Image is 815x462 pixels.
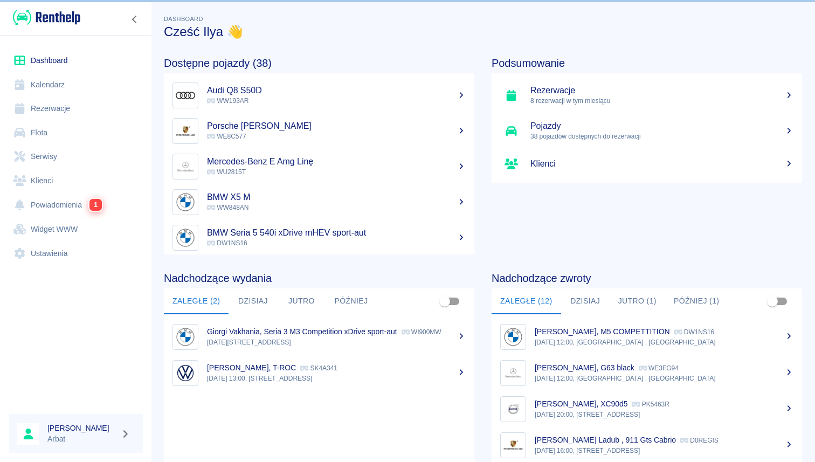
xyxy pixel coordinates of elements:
a: ImageGiorgi Vakhania, Seria 3 M3 Competition xDrive sport-aut WI900MW[DATE][STREET_ADDRESS] [164,319,474,355]
img: Image [175,156,196,177]
img: Image [175,363,196,383]
p: Giorgi Vakhania, Seria 3 M3 Competition xDrive sport-aut [207,327,397,336]
button: Zwiń nawigację [127,12,143,26]
button: Zaległe (2) [164,288,229,314]
span: WU2815T [207,168,246,176]
a: Klienci [9,169,143,193]
a: ImagePorsche [PERSON_NAME] WE8C577 [164,113,474,149]
h5: BMW Seria 5 540i xDrive mHEV sport-aut [207,227,466,238]
h5: Pojazdy [530,121,793,132]
p: [PERSON_NAME], G63 black [535,363,634,372]
p: PK5463R [632,401,669,408]
img: Image [175,227,196,248]
a: Image[PERSON_NAME], G63 black WE3FG94[DATE] 12:00, [GEOGRAPHIC_DATA] , [GEOGRAPHIC_DATA] [492,355,802,391]
p: Arbat [47,433,116,445]
img: Image [503,399,523,419]
h4: Dostępne pojazdy (38) [164,57,474,70]
span: WW848AN [207,204,248,211]
button: Dzisiaj [561,288,610,314]
span: DW1NS16 [207,239,247,247]
a: Kalendarz [9,73,143,97]
a: Image[PERSON_NAME], M5 COMPETTITION DW1NS16[DATE] 12:00, [GEOGRAPHIC_DATA] , [GEOGRAPHIC_DATA] [492,319,802,355]
p: DW1NS16 [674,328,715,336]
a: Image[PERSON_NAME], T-ROC SK4A341[DATE] 13:00, [STREET_ADDRESS] [164,355,474,391]
p: [PERSON_NAME], XC90d5 [535,399,627,408]
a: Serwisy [9,144,143,169]
a: Pojazdy38 pojazdów dostępnych do rezerwacji [492,113,802,149]
a: ImageBMW Seria 5 540i xDrive mHEV sport-aut DW1NS16 [164,220,474,256]
a: Ustawienia [9,242,143,266]
h5: Rezerwacje [530,85,793,96]
img: Image [503,327,523,347]
a: Powiadomienia1 [9,192,143,217]
span: Pokaż przypisane tylko do mnie [434,291,455,312]
a: Widget WWW [9,217,143,242]
button: Jutro (1) [610,288,665,314]
img: Image [503,435,523,456]
a: ImageAudi Q8 S50D WW193AR [164,78,474,113]
span: Dashboard [164,16,203,22]
p: [DATE] 20:00, [STREET_ADDRESS] [535,410,793,419]
a: Renthelp logo [9,9,80,26]
p: SK4A341 [300,364,337,372]
p: WI900MW [402,328,441,336]
p: [DATE][STREET_ADDRESS] [207,337,466,347]
a: Flota [9,121,143,145]
img: Image [503,363,523,383]
h4: Nadchodzące zwroty [492,272,802,285]
p: [PERSON_NAME], T-ROC [207,363,296,372]
a: ImageMercedes-Benz E Amg Linę WU2815T [164,149,474,184]
h5: Klienci [530,158,793,169]
a: Image[PERSON_NAME], XC90d5 PK5463R[DATE] 20:00, [STREET_ADDRESS] [492,391,802,427]
span: WW193AR [207,97,248,105]
img: Image [175,85,196,106]
h4: Nadchodzące wydania [164,272,474,285]
p: WE3FG94 [639,364,679,372]
button: Dzisiaj [229,288,277,314]
a: Dashboard [9,49,143,73]
p: 38 pojazdów dostępnych do rezerwacji [530,132,793,141]
span: 1 [89,198,102,211]
p: [DATE] 12:00, [GEOGRAPHIC_DATA] , [GEOGRAPHIC_DATA] [535,374,793,383]
a: Klienci [492,149,802,179]
a: ImageBMW X5 M WW848AN [164,184,474,220]
p: [DATE] 12:00, [GEOGRAPHIC_DATA] , [GEOGRAPHIC_DATA] [535,337,793,347]
h6: [PERSON_NAME] [47,423,116,433]
p: 8 rezerwacji w tym miesiącu [530,96,793,106]
img: Image [175,327,196,347]
h4: Podsumowanie [492,57,802,70]
a: Rezerwacje [9,96,143,121]
span: WE8C577 [207,133,246,140]
img: Renthelp logo [13,9,80,26]
h5: BMW X5 M [207,192,466,203]
h5: Audi Q8 S50D [207,85,466,96]
a: Rezerwacje8 rezerwacji w tym miesiącu [492,78,802,113]
button: Zaległe (12) [492,288,561,314]
p: [DATE] 13:00, [STREET_ADDRESS] [207,374,466,383]
h5: Porsche [PERSON_NAME] [207,121,466,132]
span: Pokaż przypisane tylko do mnie [762,291,783,312]
h5: Mercedes-Benz E Amg Linę [207,156,466,167]
p: [PERSON_NAME] Ladub , 911 Gts Cabrio [535,436,676,444]
p: [DATE] 16:00, [STREET_ADDRESS] [535,446,793,456]
img: Image [175,192,196,212]
button: Później (1) [665,288,728,314]
img: Image [175,121,196,141]
button: Jutro [277,288,326,314]
h3: Cześć Ilya 👋 [164,24,802,39]
p: D0REGIS [680,437,719,444]
p: [PERSON_NAME], M5 COMPETTITION [535,327,670,336]
button: Później [326,288,376,314]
